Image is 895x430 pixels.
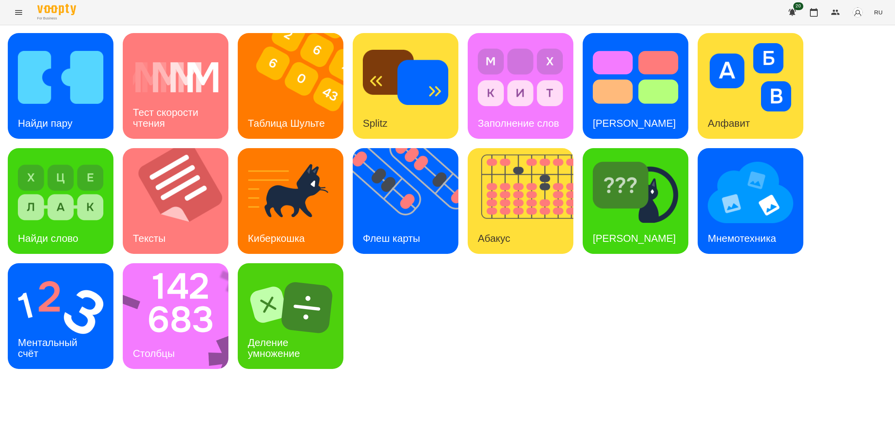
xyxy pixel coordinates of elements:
img: Киберкошка [248,158,333,227]
a: Тест Струпа[PERSON_NAME] [583,33,688,139]
a: Найди словоНайди слово [8,148,113,254]
h3: Ментальный счёт [18,337,80,359]
img: Абакус [468,148,583,254]
a: МнемотехникаМнемотехника [698,148,803,254]
img: Столбцы [123,263,239,369]
img: Заполнение слов [478,43,563,112]
a: Найди Киберкошку[PERSON_NAME] [583,148,688,254]
button: RU [871,5,886,19]
h3: Найди слово [18,232,78,244]
h3: Splitz [363,117,388,129]
a: SplitzSplitz [353,33,458,139]
a: СтолбцыСтолбцы [123,263,228,369]
h3: Столбцы [133,348,175,359]
img: Тест Струпа [593,43,678,112]
img: Алфавит [708,43,793,112]
img: Деление умножение [248,273,333,342]
a: АлфавитАлфавит [698,33,803,139]
span: RU [874,8,883,16]
a: КиберкошкаКиберкошка [238,148,343,254]
h3: Тексты [133,232,165,244]
h3: [PERSON_NAME] [593,117,676,129]
img: Мнемотехника [708,158,793,227]
h3: Заполнение слов [478,117,559,129]
a: Деление умножениеДеление умножение [238,263,343,369]
img: Тест скорости чтения [133,43,218,112]
h3: Тест скорости чтения [133,107,201,129]
span: For Business [37,16,76,21]
img: Тексты [123,148,238,254]
img: Ментальный счёт [18,273,103,342]
a: Найди паруНайди пару [8,33,113,139]
a: Ментальный счётМентальный счёт [8,263,113,369]
h3: Флеш карты [363,232,420,244]
h3: Таблица Шульте [248,117,325,129]
img: avatar_s.png [852,7,863,18]
img: Таблица Шульте [238,33,353,139]
h3: Деление умножение [248,337,300,359]
h3: Киберкошка [248,232,305,244]
span: 20 [793,2,803,10]
a: Таблица ШультеТаблица Шульте [238,33,343,139]
h3: Абакус [478,232,510,244]
img: Voopty Logo [37,4,76,15]
h3: Найди пару [18,117,72,129]
img: Найди Киберкошку [593,158,678,227]
button: Menu [9,3,28,22]
h3: Мнемотехника [708,232,776,244]
a: АбакусАбакус [468,148,573,254]
img: Флеш карты [353,148,468,254]
img: Найди слово [18,158,103,227]
a: Заполнение словЗаполнение слов [468,33,573,139]
a: ТекстыТексты [123,148,228,254]
img: Найди пару [18,43,103,112]
img: Splitz [363,43,448,112]
h3: Алфавит [708,117,750,129]
h3: [PERSON_NAME] [593,232,676,244]
a: Флеш картыФлеш карты [353,148,458,254]
a: Тест скорости чтенияТест скорости чтения [123,33,228,139]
